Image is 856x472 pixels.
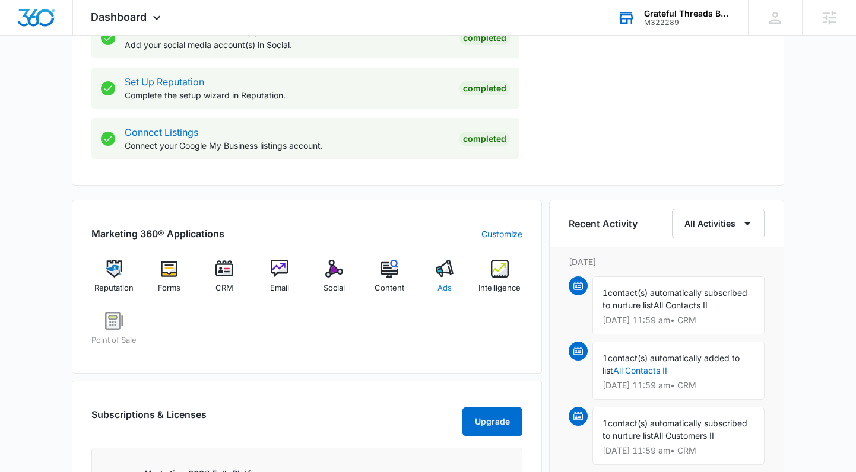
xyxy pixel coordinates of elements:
[603,288,608,298] span: 1
[477,260,522,302] a: Intelligence
[125,126,198,138] a: Connect Listings
[462,407,522,436] button: Upgrade
[125,89,450,101] p: Complete the setup wizard in Reputation.
[459,81,510,95] div: Completed
[478,282,521,294] span: Intelligence
[603,353,740,375] span: contact(s) automatically added to list
[256,260,302,302] a: Email
[94,282,134,294] span: Reputation
[215,282,233,294] span: CRM
[569,216,638,231] h6: Recent Activity
[91,260,137,302] a: Reputation
[613,365,667,375] a: All Contacts II
[91,407,207,431] h2: Subscriptions & Licenses
[603,381,754,390] p: [DATE] 11:59 am • CRM
[437,282,452,294] span: Ads
[158,282,180,294] span: Forms
[672,209,765,238] button: All Activities
[459,132,510,146] div: Completed
[603,353,608,363] span: 1
[91,11,147,23] span: Dashboard
[147,260,192,302] a: Forms
[603,288,747,310] span: contact(s) automatically subscribed to nurture list
[202,260,248,302] a: CRM
[125,76,204,88] a: Set Up Reputation
[654,430,714,441] span: All Customers II
[481,228,522,240] a: Customize
[125,139,450,152] p: Connect your Google My Business listings account.
[459,31,510,45] div: Completed
[654,300,708,310] span: All Contacts II
[603,418,608,428] span: 1
[603,418,747,441] span: contact(s) automatically subscribed to nurture list
[375,282,404,294] span: Content
[644,18,731,27] div: account id
[644,9,731,18] div: account name
[125,39,450,51] p: Add your social media account(s) in Social.
[324,282,345,294] span: Social
[91,334,137,346] span: Point of Sale
[422,260,468,302] a: Ads
[569,256,765,268] p: [DATE]
[367,260,413,302] a: Content
[312,260,357,302] a: Social
[91,227,224,241] h2: Marketing 360® Applications
[603,316,754,324] p: [DATE] 11:59 am • CRM
[270,282,289,294] span: Email
[603,447,754,455] p: [DATE] 11:59 am • CRM
[91,312,137,355] a: Point of Sale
